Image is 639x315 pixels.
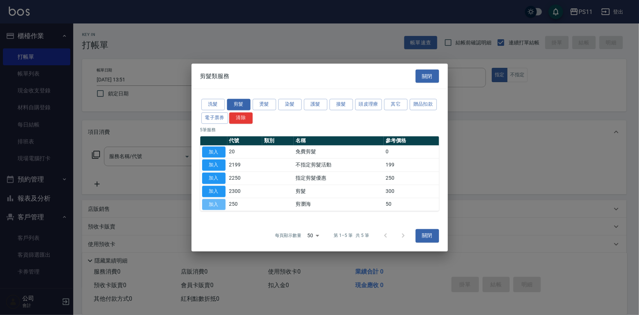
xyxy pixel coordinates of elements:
[355,99,382,110] button: 頭皮理療
[384,198,439,211] td: 50
[200,72,230,80] span: 剪髮類服務
[227,185,262,198] td: 2300
[227,146,262,159] td: 20
[384,172,439,185] td: 250
[227,158,262,172] td: 2199
[253,99,276,110] button: 燙髮
[384,146,439,159] td: 0
[294,185,384,198] td: 剪髮
[202,199,226,210] button: 加入
[201,99,225,110] button: 洗髮
[278,99,302,110] button: 染髮
[202,186,226,197] button: 加入
[410,99,437,110] button: 贈品扣款
[384,99,408,110] button: 其它
[294,198,384,211] td: 剪瀏海
[416,69,439,83] button: 關閉
[334,232,369,239] p: 第 1–5 筆 共 5 筆
[201,112,229,124] button: 電子票券
[202,146,226,158] button: 加入
[262,136,294,146] th: 類別
[227,172,262,185] td: 2250
[294,146,384,159] td: 免費剪髮
[384,185,439,198] td: 300
[384,158,439,172] td: 199
[227,136,262,146] th: 代號
[294,172,384,185] td: 指定剪髮優惠
[202,160,226,171] button: 加入
[294,136,384,146] th: 名稱
[330,99,353,110] button: 接髮
[229,112,253,124] button: 清除
[275,232,301,239] p: 每頁顯示數量
[304,226,322,246] div: 50
[294,158,384,172] td: 不指定剪髮活動
[202,173,226,184] button: 加入
[384,136,439,146] th: 參考價格
[227,198,262,211] td: 250
[200,127,439,133] p: 5 筆服務
[304,99,327,110] button: 護髮
[416,229,439,243] button: 關閉
[227,99,250,110] button: 剪髮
